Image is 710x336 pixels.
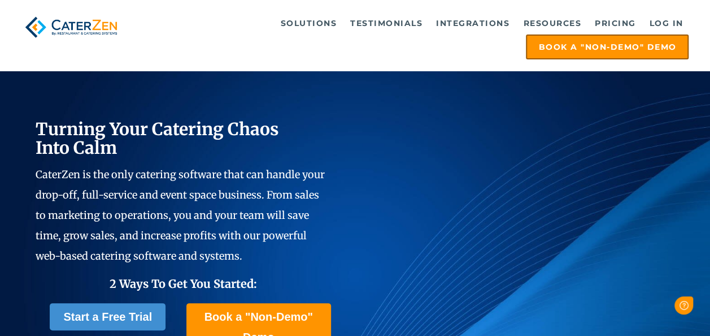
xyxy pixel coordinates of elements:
[345,12,428,35] a: Testimonials
[50,303,165,330] a: Start a Free Trial
[275,12,343,35] a: Solutions
[609,292,698,324] iframe: Help widget launcher
[36,118,279,158] span: Turning Your Catering Chaos Into Calm
[430,12,515,35] a: Integrations
[589,12,642,35] a: Pricing
[135,12,689,59] div: Navigation Menu
[21,12,121,42] img: caterzen
[110,277,257,291] span: 2 Ways To Get You Started:
[36,168,325,262] span: CaterZen is the only catering software that can handle your drop-off, full-service and event spac...
[517,12,587,35] a: Resources
[643,12,689,35] a: Log in
[526,35,689,59] a: Book a "Non-Demo" Demo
